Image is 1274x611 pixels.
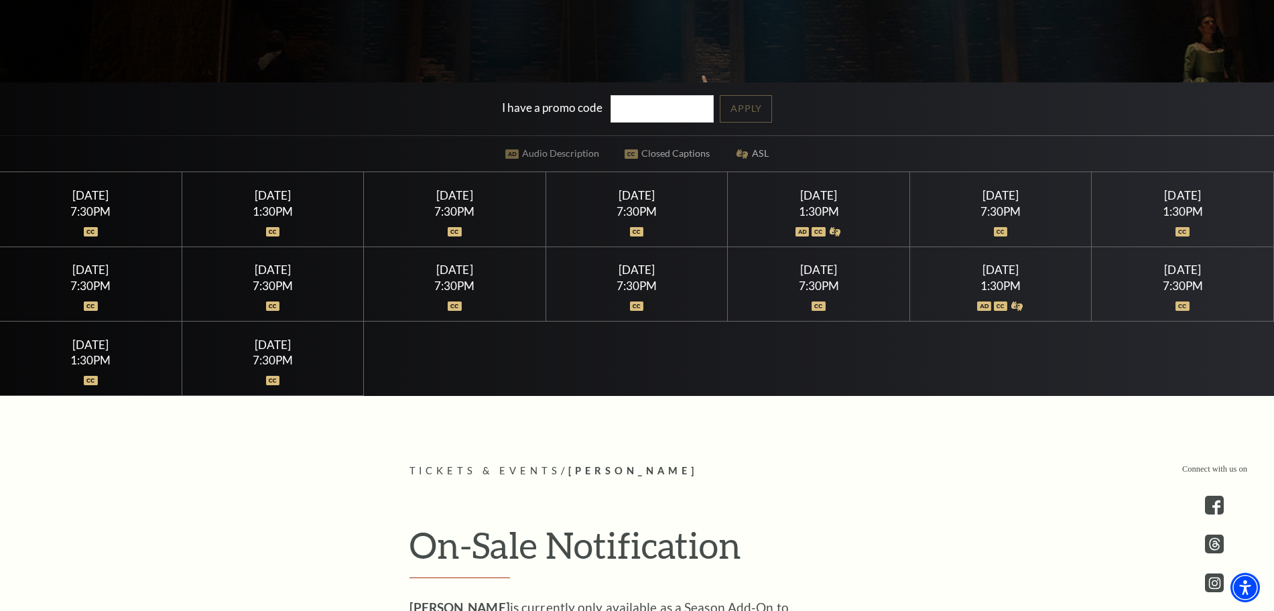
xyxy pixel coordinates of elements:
div: Accessibility Menu [1230,573,1260,602]
label: I have a promo code [502,100,602,115]
div: [DATE] [926,263,1076,277]
div: [DATE] [198,263,347,277]
div: 1:30PM [198,206,347,217]
div: 7:30PM [16,206,166,217]
div: [DATE] [380,188,529,202]
div: [DATE] [198,338,347,352]
div: [DATE] [744,188,893,202]
a: threads.com - open in a new tab [1205,535,1224,553]
div: 7:30PM [744,280,893,291]
p: / [409,463,865,480]
div: [DATE] [16,263,166,277]
div: 7:30PM [16,280,166,291]
div: 7:30PM [1108,280,1257,291]
div: [DATE] [380,263,529,277]
div: 1:30PM [16,354,166,366]
span: Tickets & Events [409,465,562,476]
div: [DATE] [16,188,166,202]
div: 7:30PM [198,354,347,366]
div: 7:30PM [926,206,1076,217]
div: [DATE] [198,188,347,202]
div: [DATE] [1108,263,1257,277]
a: facebook - open in a new tab [1205,496,1224,515]
div: [DATE] [16,338,166,352]
div: [DATE] [562,263,711,277]
div: [DATE] [744,263,893,277]
div: 7:30PM [380,280,529,291]
div: 7:30PM [198,280,347,291]
a: instagram - open in a new tab [1205,573,1224,592]
div: 7:30PM [380,206,529,217]
div: 7:30PM [562,206,711,217]
div: [DATE] [926,188,1076,202]
p: Connect with us on [1182,463,1247,476]
div: [DATE] [562,188,711,202]
div: [DATE] [1108,188,1257,202]
span: [PERSON_NAME] [568,465,698,476]
div: 1:30PM [926,280,1076,291]
div: 1:30PM [744,206,893,217]
div: 7:30PM [562,280,711,291]
div: 1:30PM [1108,206,1257,217]
h2: On-Sale Notification [409,523,865,578]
